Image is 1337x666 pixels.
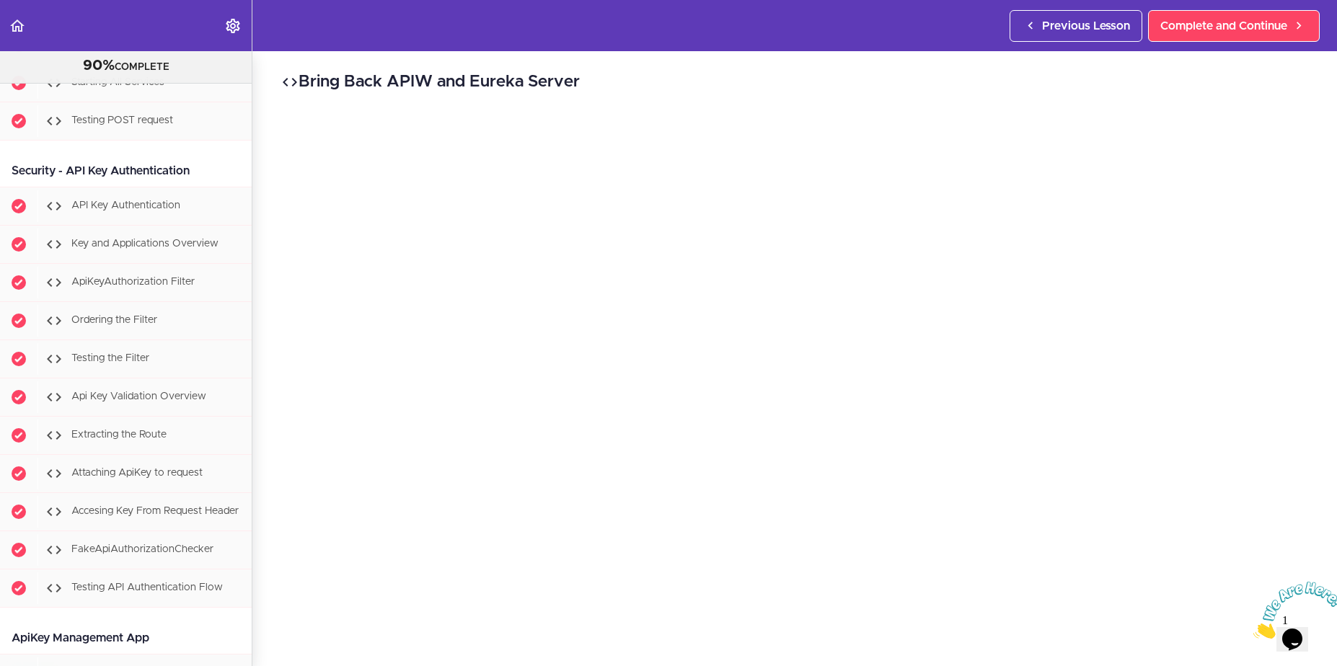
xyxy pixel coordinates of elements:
[1248,576,1337,644] iframe: chat widget
[12,608,58,654] img: provesource social proof notification image
[1148,10,1320,42] a: Complete and Continue
[71,116,173,126] span: Testing POST request
[9,17,26,35] svg: Back to course curriculum
[224,17,242,35] svg: Settings Menu
[94,627,212,638] a: Amigoscode PRO Membership
[63,626,93,638] span: Bought
[71,78,164,88] span: Starting All Services
[83,58,115,73] span: 90%
[71,583,223,593] span: Testing API Authentication Flow
[71,316,157,326] span: Ordering the Filter
[6,6,12,18] span: 1
[71,430,167,440] span: Extracting the Route
[1160,17,1287,35] span: Complete and Continue
[1042,17,1130,35] span: Previous Lesson
[18,57,234,76] div: COMPLETE
[281,70,1308,94] h2: Bring Back APIW and Eureka Server
[71,392,206,402] span: Api Key Validation Overview
[71,354,149,364] span: Testing the Filter
[63,613,150,625] span: [PERSON_NAME]
[1010,10,1142,42] a: Previous Lesson
[71,239,219,249] span: Key and Applications Overview
[71,277,195,288] span: ApiKeyAuthorization Filter
[71,201,180,211] span: API Key Authentication
[71,545,213,555] span: FakeApiAuthorizationChecker
[71,469,203,479] span: Attaching ApiKey to request
[120,640,165,652] a: ProveSource
[71,507,239,517] span: Accesing Key From Request Header
[63,640,106,652] span: a month ago
[6,6,95,63] img: Chat attention grabber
